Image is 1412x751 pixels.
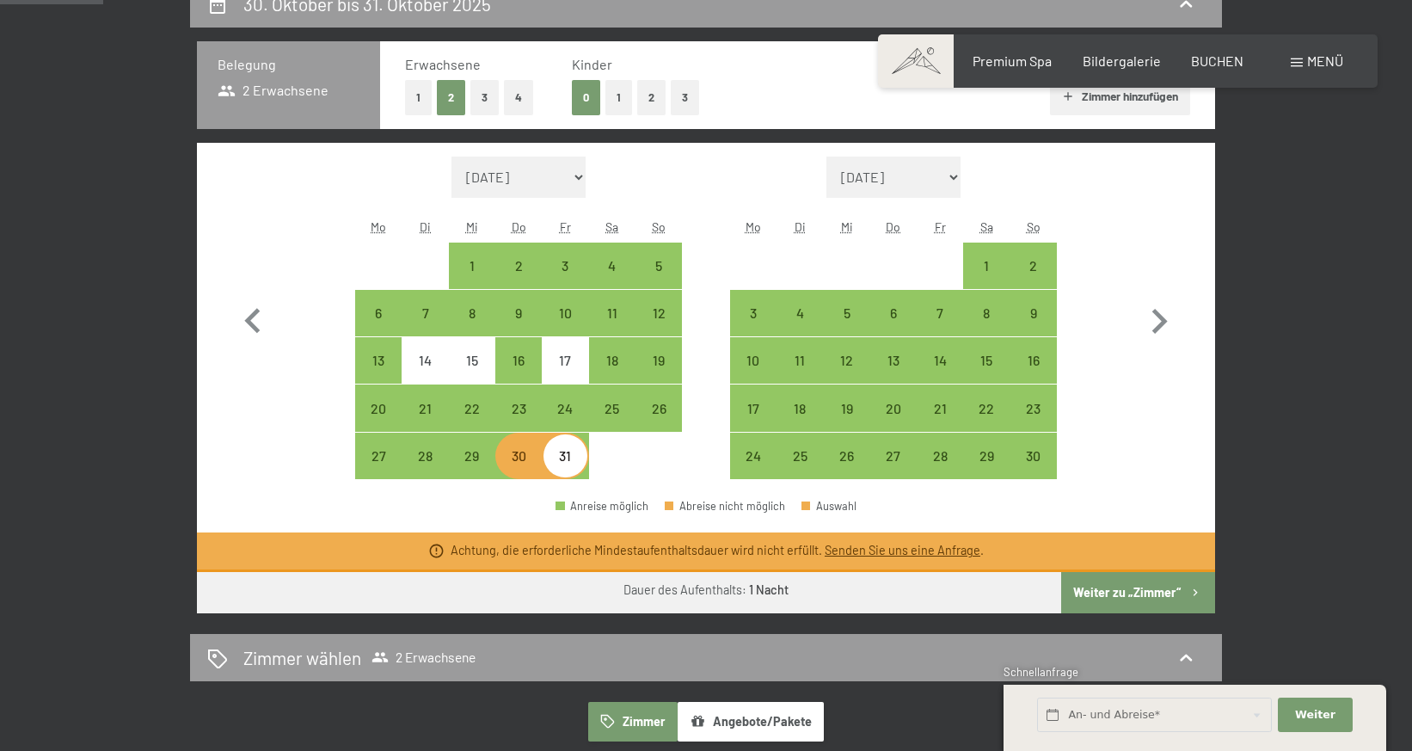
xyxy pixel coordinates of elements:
a: BUCHEN [1191,52,1243,69]
div: Sat Oct 25 2025 [589,385,635,431]
div: 12 [637,306,680,349]
div: Sun Nov 09 2025 [1010,290,1057,336]
h3: Belegung [218,55,359,74]
div: 10 [543,306,586,349]
div: Anreise möglich [1010,385,1057,431]
div: Anreise nicht möglich [542,337,588,384]
div: Anreise möglich [589,385,635,431]
div: Achtung, die erforderliche Mindestaufenthaltsdauer wird nicht erfüllt. . [451,542,984,559]
div: Anreise möglich [870,337,917,384]
button: Weiter [1278,698,1352,733]
div: 23 [1012,402,1055,445]
div: 13 [357,354,400,397]
div: 3 [543,259,586,302]
div: Anreise möglich [495,433,542,479]
div: Anreise möglich [1010,290,1057,336]
abbr: Freitag [560,219,571,234]
div: Fri Oct 10 2025 [542,290,588,336]
div: Tue Nov 18 2025 [777,385,823,431]
div: Anreise möglich [730,385,777,431]
div: 24 [732,449,775,492]
div: 4 [778,306,821,349]
div: 30 [1012,449,1055,492]
div: 5 [637,259,680,302]
div: Anreise nicht möglich [449,337,495,384]
div: Thu Nov 13 2025 [870,337,917,384]
span: 2 Erwachsene [371,649,476,666]
div: Thu Oct 02 2025 [495,243,542,289]
div: 8 [965,306,1008,349]
div: Sat Nov 29 2025 [963,433,1010,479]
div: 28 [918,449,961,492]
div: Tue Nov 04 2025 [777,290,823,336]
div: Sat Oct 04 2025 [589,243,635,289]
div: 5 [825,306,868,349]
div: Thu Oct 09 2025 [495,290,542,336]
div: Fri Nov 21 2025 [917,385,963,431]
div: Wed Oct 15 2025 [449,337,495,384]
div: Fri Nov 14 2025 [917,337,963,384]
div: Anreise möglich [635,385,682,431]
div: Anreise möglich [402,385,448,431]
div: Anreise möglich [917,433,963,479]
div: Mon Nov 24 2025 [730,433,777,479]
button: Vorheriger Monat [228,157,278,480]
div: Wed Nov 05 2025 [823,290,869,336]
div: Sat Nov 22 2025 [963,385,1010,431]
a: Premium Spa [973,52,1052,69]
button: 0 [572,80,600,115]
div: Dauer des Aufenthalts: [623,582,789,599]
div: Anreise möglich [355,385,402,431]
abbr: Mittwoch [466,219,478,234]
div: Mon Oct 13 2025 [355,337,402,384]
div: Anreise möglich [542,290,588,336]
div: Anreise möglich [542,433,588,479]
div: Anreise möglich [542,385,588,431]
button: Nächster Monat [1134,157,1184,480]
div: Anreise möglich [355,290,402,336]
div: Thu Oct 16 2025 [495,337,542,384]
div: Anreise möglich [963,433,1010,479]
div: Sun Nov 02 2025 [1010,243,1057,289]
abbr: Donnerstag [886,219,900,234]
div: Anreise möglich [589,337,635,384]
span: 2 Erwachsene [218,81,328,100]
div: 15 [451,354,494,397]
div: Tue Oct 07 2025 [402,290,448,336]
div: Thu Oct 23 2025 [495,385,542,431]
h2: Zimmer wählen [243,645,361,670]
span: Bildergalerie [1083,52,1161,69]
div: Mon Oct 27 2025 [355,433,402,479]
div: Anreise möglich [556,501,648,512]
div: Anreise möglich [917,290,963,336]
div: Anreise möglich [589,243,635,289]
span: Erwachsene [405,56,481,72]
div: Anreise möglich [823,385,869,431]
div: Anreise möglich [495,385,542,431]
div: Thu Nov 20 2025 [870,385,917,431]
div: Sat Oct 18 2025 [589,337,635,384]
div: Anreise möglich [1010,433,1057,479]
div: 21 [918,402,961,445]
div: Anreise möglich [449,243,495,289]
div: Sun Nov 23 2025 [1010,385,1057,431]
div: Anreise möglich [449,433,495,479]
div: 15 [965,354,1008,397]
div: 27 [872,449,915,492]
div: Wed Oct 29 2025 [449,433,495,479]
div: Anreise möglich [730,433,777,479]
div: 31 [543,449,586,492]
div: Anreise möglich [963,243,1010,289]
div: 3 [732,306,775,349]
a: Senden Sie uns eine Anfrage [825,543,980,557]
div: 16 [497,354,540,397]
div: Wed Nov 26 2025 [823,433,869,479]
div: Sat Oct 11 2025 [589,290,635,336]
div: 17 [543,354,586,397]
button: 3 [671,80,699,115]
abbr: Sonntag [1027,219,1041,234]
div: Sun Oct 26 2025 [635,385,682,431]
div: 18 [778,402,821,445]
